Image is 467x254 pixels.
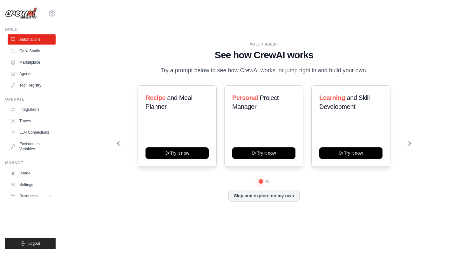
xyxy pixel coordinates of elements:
a: Traces [8,116,56,126]
div: Manage [5,160,56,166]
div: Operate [5,97,56,102]
a: Settings [8,180,56,190]
span: and Skill Development [319,94,369,110]
a: Usage [8,168,56,178]
a: Tool Registry [8,80,56,90]
a: Crew Studio [8,46,56,56]
button: Resources [8,191,56,201]
span: Logout [28,241,40,246]
a: Environment Variables [8,139,56,154]
span: Resources [19,194,37,199]
button: Try it now [146,147,209,159]
span: Learning [319,94,345,101]
button: Try it now [319,147,382,159]
span: Personal [232,94,258,101]
a: Integrations [8,104,56,115]
p: Try a prompt below to see how CrewAI works, or jump right in and build your own. [157,66,371,75]
div: Build [5,27,56,32]
div: WALKTHROUGH [117,42,410,47]
a: LLM Connections [8,127,56,138]
h1: See how CrewAI works [117,49,410,61]
span: and Meal Planner [146,94,192,110]
button: Logout [5,238,56,249]
a: Agents [8,69,56,79]
a: Marketplace [8,57,56,67]
button: Skip and explore on my own [228,190,299,202]
img: Logo [5,7,37,19]
a: Automations [8,34,56,45]
span: Recipe [146,94,166,101]
button: Try it now [232,147,295,159]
